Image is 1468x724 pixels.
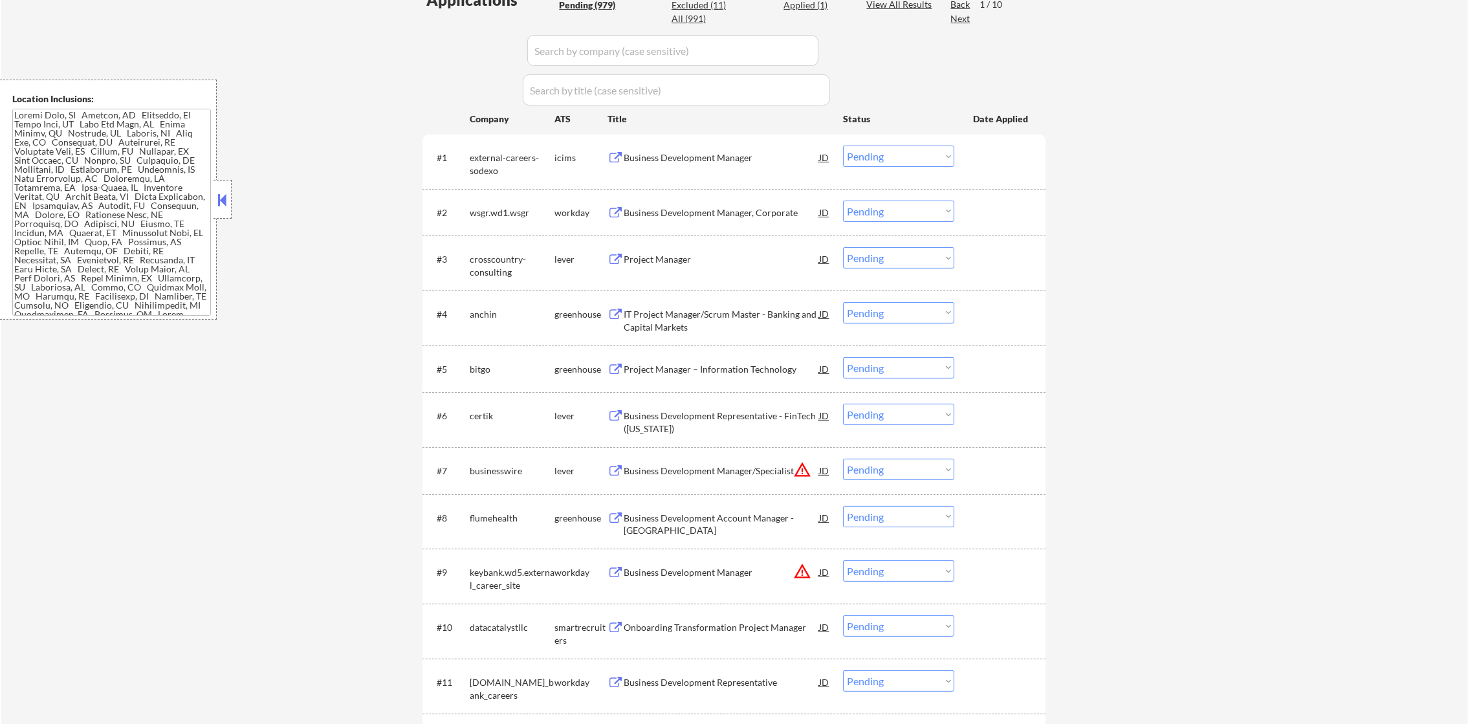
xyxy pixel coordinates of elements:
[554,206,608,219] div: workday
[818,146,831,169] div: JD
[624,465,819,477] div: Business Development Manager/Specialist
[554,253,608,266] div: lever
[554,308,608,321] div: greenhouse
[624,512,819,537] div: Business Development Account Manager - [GEOGRAPHIC_DATA]
[527,35,818,66] input: Search by company (case sensitive)
[437,512,459,525] div: #8
[437,410,459,422] div: #6
[624,410,819,435] div: Business Development Representative - FinTech ([US_STATE])
[12,93,212,105] div: Location Inclusions:
[470,253,554,278] div: crosscountry-consulting
[470,151,554,177] div: external-careers-sodexo
[437,676,459,689] div: #11
[818,670,831,694] div: JD
[950,12,971,25] div: Next
[624,676,819,689] div: Business Development Representative
[818,247,831,270] div: JD
[843,107,954,130] div: Status
[437,363,459,376] div: #5
[818,404,831,427] div: JD
[554,512,608,525] div: greenhouse
[624,151,819,164] div: Business Development Manager
[470,410,554,422] div: certik
[554,113,608,126] div: ATS
[437,308,459,321] div: #4
[624,253,819,266] div: Project Manager
[554,410,608,422] div: lever
[437,566,459,579] div: #9
[818,357,831,380] div: JD
[437,465,459,477] div: #7
[818,201,831,224] div: JD
[470,512,554,525] div: flumehealth
[554,676,608,689] div: workday
[672,12,736,25] div: All (991)
[470,113,554,126] div: Company
[554,465,608,477] div: lever
[608,113,831,126] div: Title
[818,459,831,482] div: JD
[793,562,811,580] button: warning_amber
[437,621,459,634] div: #10
[818,615,831,639] div: JD
[624,206,819,219] div: Business Development Manager, Corporate
[624,363,819,376] div: Project Manager – Information Technology
[470,676,554,701] div: [DOMAIN_NAME]_bank_careers
[554,151,608,164] div: icims
[554,566,608,579] div: workday
[470,621,554,634] div: datacatalystllc
[793,461,811,479] button: warning_amber
[818,506,831,529] div: JD
[437,151,459,164] div: #1
[818,302,831,325] div: JD
[437,253,459,266] div: #3
[624,621,819,634] div: Onboarding Transformation Project Manager
[818,560,831,584] div: JD
[973,113,1030,126] div: Date Applied
[470,206,554,219] div: wsgr.wd1.wsgr
[437,206,459,219] div: #2
[554,363,608,376] div: greenhouse
[523,74,830,105] input: Search by title (case sensitive)
[470,465,554,477] div: businesswire
[470,566,554,591] div: keybank.wd5.external_career_site
[624,308,819,333] div: IT Project Manager/Scrum Master - Banking and Capital Markets
[554,621,608,646] div: smartrecruiters
[624,566,819,579] div: Business Development Manager
[470,363,554,376] div: bitgo
[470,308,554,321] div: anchin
